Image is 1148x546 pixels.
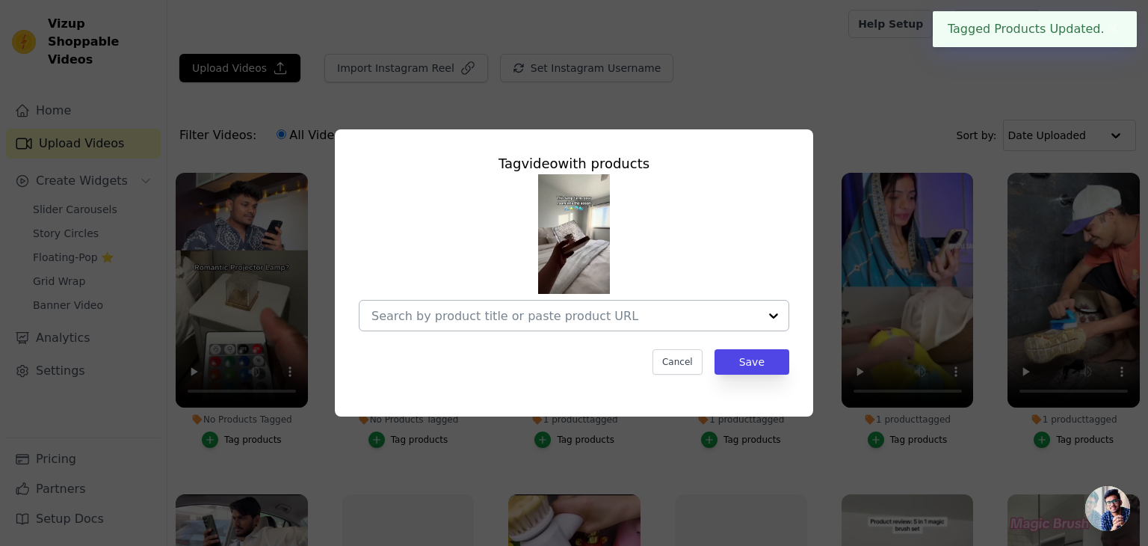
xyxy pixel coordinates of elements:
button: Close [1105,20,1122,38]
div: Tagged Products Updated. [933,11,1137,47]
button: Save [715,349,789,375]
div: Tag video with products [359,153,789,174]
div: Open chat [1085,486,1130,531]
img: tn-9dee634c38cb46748a89ab1a7d3cd25e.png [538,174,610,294]
input: Search by product title or paste product URL [371,309,759,323]
button: Cancel [652,349,703,375]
